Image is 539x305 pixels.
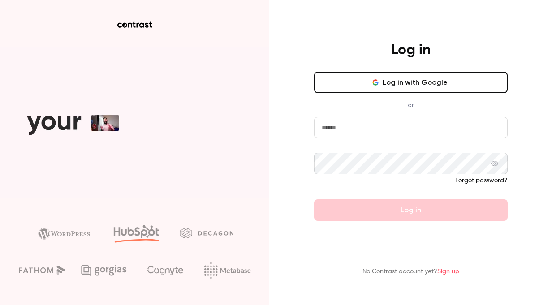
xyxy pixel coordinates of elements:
[437,268,459,275] a: Sign up
[314,72,508,93] button: Log in with Google
[362,267,459,276] p: No Contrast account yet?
[403,100,418,110] span: or
[391,41,431,59] h4: Log in
[455,177,508,184] a: Forgot password?
[180,228,233,238] img: decagon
